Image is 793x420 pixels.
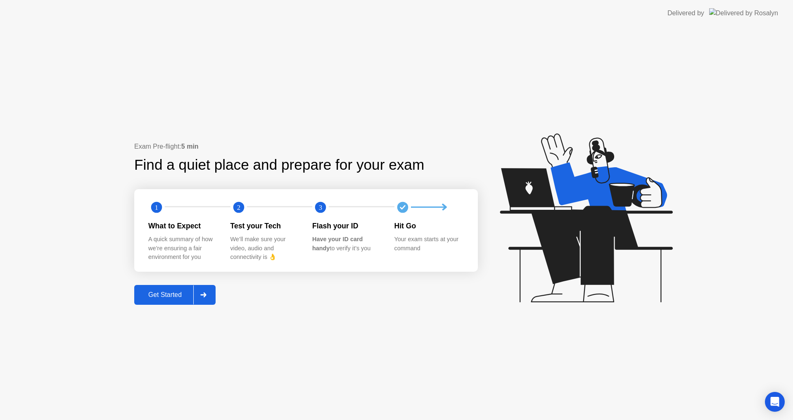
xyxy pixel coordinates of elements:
b: Have your ID card handy [312,236,363,252]
div: Exam Pre-flight: [134,142,478,152]
div: to verify it’s you [312,235,381,253]
div: Your exam starts at your command [394,235,463,253]
div: Flash your ID [312,221,381,231]
div: Open Intercom Messenger [765,392,785,412]
img: Delivered by Rosalyn [709,8,778,18]
text: 2 [237,203,240,211]
div: Delivered by [667,8,704,18]
text: 1 [155,203,158,211]
div: Find a quiet place and prepare for your exam [134,154,425,176]
button: Get Started [134,285,216,305]
div: Test your Tech [230,221,299,231]
div: Hit Go [394,221,463,231]
div: What to Expect [148,221,217,231]
text: 3 [319,203,322,211]
div: A quick summary of how we’re ensuring a fair environment for you [148,235,217,262]
div: We’ll make sure your video, audio and connectivity is 👌 [230,235,299,262]
b: 5 min [181,143,199,150]
div: Get Started [137,291,193,299]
